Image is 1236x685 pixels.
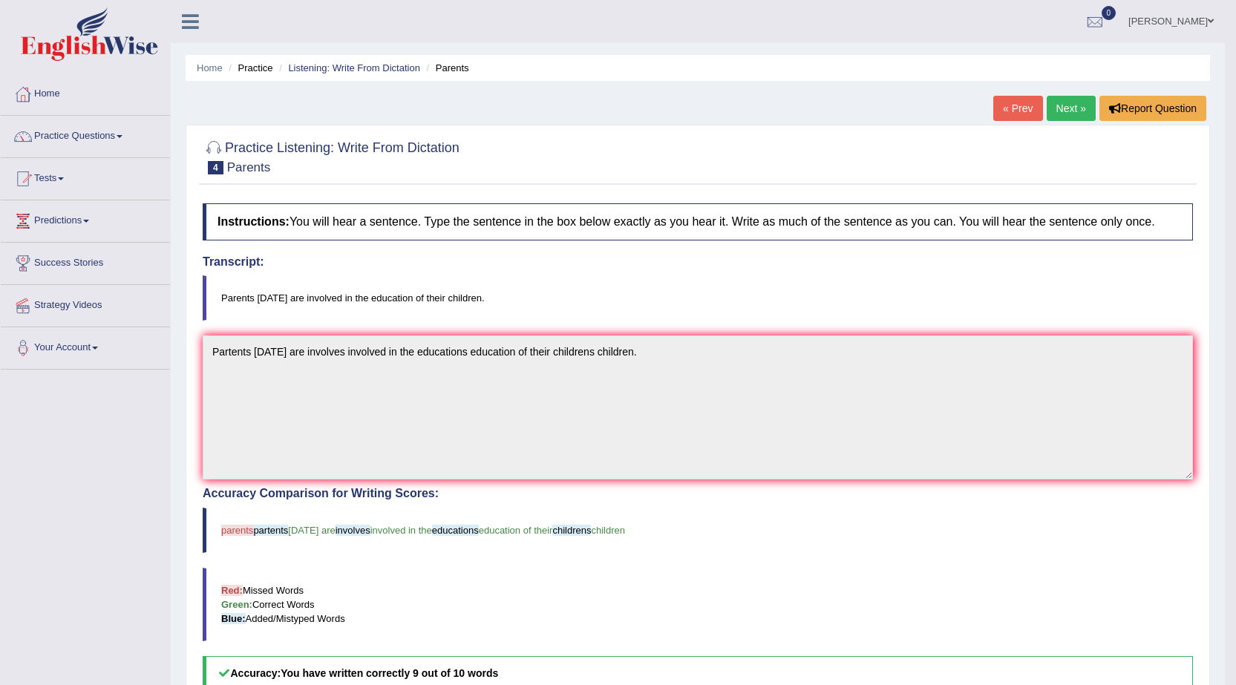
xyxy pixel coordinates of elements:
[218,215,290,228] b: Instructions:
[1099,96,1206,121] button: Report Question
[1,200,170,237] a: Predictions
[1102,6,1116,20] span: 0
[432,525,479,536] span: educations
[1,243,170,280] a: Success Stories
[336,525,370,536] span: involves
[288,525,335,536] span: [DATE] are
[203,568,1193,641] blockquote: Missed Words Correct Words Added/Mistyped Words
[221,585,243,596] b: Red:
[203,487,1193,500] h4: Accuracy Comparison for Writing Scores:
[1,73,170,111] a: Home
[1,327,170,364] a: Your Account
[281,667,498,679] b: You have written correctly 9 out of 10 words
[1047,96,1096,121] a: Next »
[552,525,591,536] span: childrens
[197,62,223,73] a: Home
[225,61,272,75] li: Practice
[203,137,460,174] h2: Practice Listening: Write From Dictation
[591,525,625,536] span: children
[208,161,223,174] span: 4
[221,599,252,610] b: Green:
[423,61,469,75] li: Parents
[253,525,288,536] span: partents
[203,255,1193,269] h4: Transcript:
[227,160,271,174] small: Parents
[479,525,553,536] span: education of their
[1,116,170,153] a: Practice Questions
[221,525,253,536] span: parents
[288,62,420,73] a: Listening: Write From Dictation
[203,275,1193,321] blockquote: Parents [DATE] are involved in the education of their children.
[993,96,1042,121] a: « Prev
[1,158,170,195] a: Tests
[1,285,170,322] a: Strategy Videos
[370,525,432,536] span: involved in the
[203,203,1193,240] h4: You will hear a sentence. Type the sentence in the box below exactly as you hear it. Write as muc...
[221,613,246,624] b: Blue:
